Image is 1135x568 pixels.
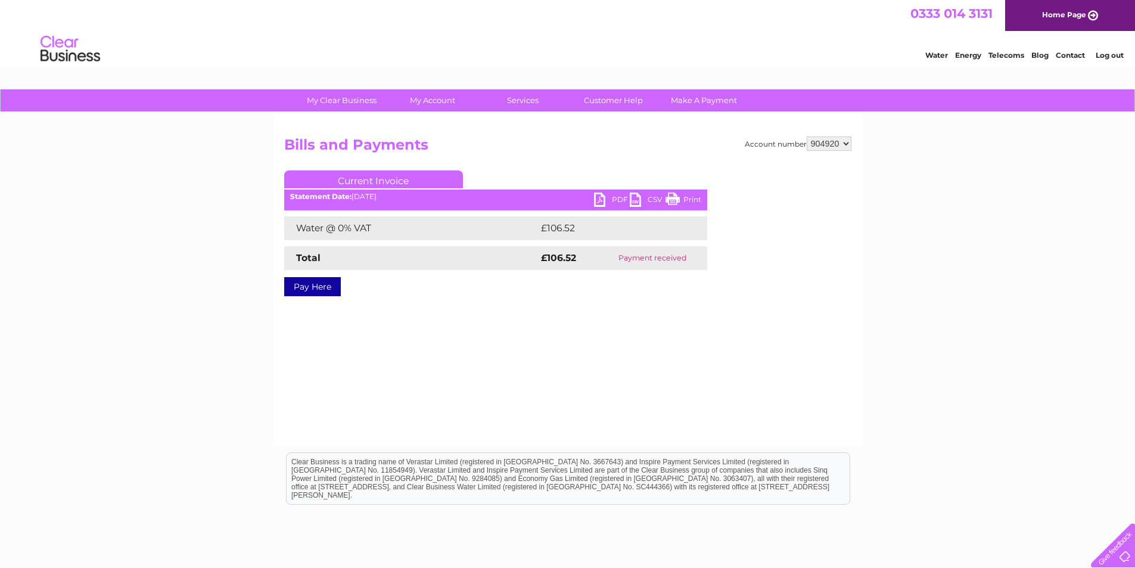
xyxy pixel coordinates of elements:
a: My Clear Business [293,89,391,111]
a: PDF [594,193,630,210]
a: CSV [630,193,666,210]
div: Account number [745,136,851,151]
img: logo.png [40,31,101,67]
a: Water [925,51,948,60]
td: Water @ 0% VAT [284,216,538,240]
a: Blog [1031,51,1049,60]
a: Log out [1096,51,1124,60]
a: My Account [383,89,481,111]
a: Contact [1056,51,1085,60]
a: Make A Payment [655,89,753,111]
div: Clear Business is a trading name of Verastar Limited (registered in [GEOGRAPHIC_DATA] No. 3667643... [287,7,850,58]
a: Telecoms [988,51,1024,60]
td: Payment received [598,246,707,270]
a: Services [474,89,572,111]
a: Print [666,193,701,210]
a: Current Invoice [284,170,463,188]
a: Pay Here [284,277,341,296]
a: 0333 014 3131 [910,6,993,21]
b: Statement Date: [290,192,352,201]
a: Energy [955,51,981,60]
h2: Bills and Payments [284,136,851,159]
strong: £106.52 [541,252,576,263]
strong: Total [296,252,321,263]
a: Customer Help [564,89,663,111]
td: £106.52 [538,216,685,240]
div: [DATE] [284,193,707,201]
